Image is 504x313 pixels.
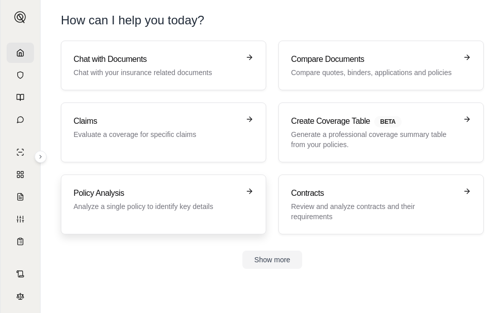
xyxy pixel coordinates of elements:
[242,251,303,269] button: Show more
[74,129,239,140] p: Evaluate a coverage for specific claims
[61,175,266,234] a: Policy AnalysisAnalyze a single policy to identify key details
[374,116,402,127] span: BETA
[7,110,34,130] a: Chat
[61,12,484,28] h1: How can I help you today?
[7,286,34,306] a: Legal Search Engine
[7,209,34,229] a: Custom Report
[7,231,34,252] a: Coverage Table
[291,67,457,78] p: Compare quotes, binders, applications and policies
[7,65,34,85] a: Documents Vault
[61,102,266,162] a: ClaimsEvaluate a coverage for specific claims
[7,164,34,185] a: Policy Comparisons
[291,187,457,199] h3: Contracts
[7,87,34,108] a: Prompt Library
[74,115,239,127] h3: Claims
[278,175,484,234] a: ContractsReview and analyze contracts and their requirements
[291,53,457,65] h3: Compare Documents
[7,43,34,63] a: Home
[291,129,457,150] p: Generate a professional coverage summary table from your policies.
[7,264,34,284] a: Contract Analysis
[34,151,47,163] button: Expand sidebar
[74,187,239,199] h3: Policy Analysis
[278,102,484,162] a: Create Coverage TableBETAGenerate a professional coverage summary table from your policies.
[74,67,239,78] p: Chat with your insurance related documents
[10,7,30,27] button: Expand sidebar
[7,142,34,162] a: Single Policy
[61,41,266,90] a: Chat with DocumentsChat with your insurance related documents
[14,11,26,23] img: Expand sidebar
[74,201,239,212] p: Analyze a single policy to identify key details
[7,187,34,207] a: Claim Coverage
[291,201,457,222] p: Review and analyze contracts and their requirements
[278,41,484,90] a: Compare DocumentsCompare quotes, binders, applications and policies
[74,53,239,65] h3: Chat with Documents
[291,115,457,127] h3: Create Coverage Table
